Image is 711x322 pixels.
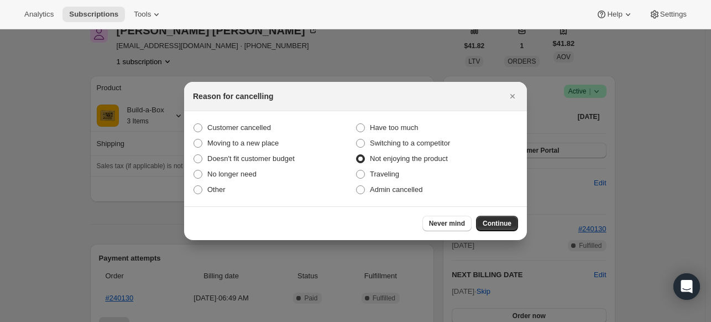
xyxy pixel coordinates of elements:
[207,123,271,132] span: Customer cancelled
[607,10,622,19] span: Help
[370,123,418,132] span: Have too much
[370,139,450,147] span: Switching to a competitor
[207,154,295,163] span: Doesn't fit customer budget
[589,7,640,22] button: Help
[127,7,169,22] button: Tools
[207,139,279,147] span: Moving to a new place
[476,216,518,231] button: Continue
[24,10,54,19] span: Analytics
[370,170,399,178] span: Traveling
[134,10,151,19] span: Tools
[193,91,273,102] h2: Reason for cancelling
[429,219,465,228] span: Never mind
[370,185,422,194] span: Admin cancelled
[642,7,693,22] button: Settings
[422,216,472,231] button: Never mind
[207,185,226,194] span: Other
[483,219,511,228] span: Continue
[673,273,700,300] div: Open Intercom Messenger
[370,154,448,163] span: Not enjoying the product
[69,10,118,19] span: Subscriptions
[505,89,520,104] button: Close
[18,7,60,22] button: Analytics
[62,7,125,22] button: Subscriptions
[660,10,687,19] span: Settings
[207,170,257,178] span: No longer need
